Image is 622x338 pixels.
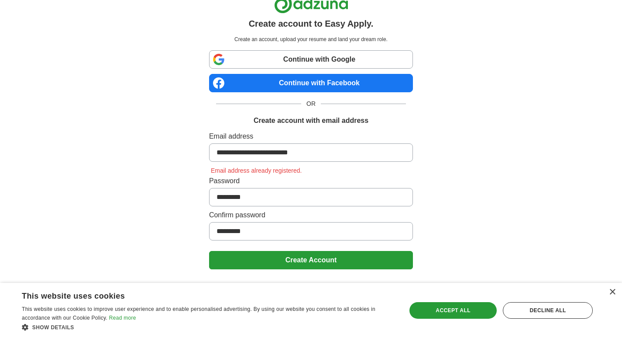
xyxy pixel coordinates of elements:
[209,50,413,69] a: Continue with Google
[209,131,413,142] label: Email address
[301,99,321,108] span: OR
[209,210,413,220] label: Confirm password
[109,315,136,321] a: Read more, opens a new window
[249,17,374,30] h1: Create account to Easy Apply.
[22,323,395,331] div: Show details
[22,288,373,301] div: This website uses cookies
[22,306,375,321] span: This website uses cookies to improve user experience and to enable personalised advertising. By u...
[209,251,413,269] button: Create Account
[503,302,593,319] div: Decline all
[409,302,497,319] div: Accept all
[254,115,368,126] h1: Create account with email address
[609,289,615,296] div: Close
[32,324,74,331] span: Show details
[211,35,411,43] p: Create an account, upload your resume and land your dream role.
[209,167,304,174] span: Email address already registered.
[209,176,413,186] label: Password
[209,74,413,92] a: Continue with Facebook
